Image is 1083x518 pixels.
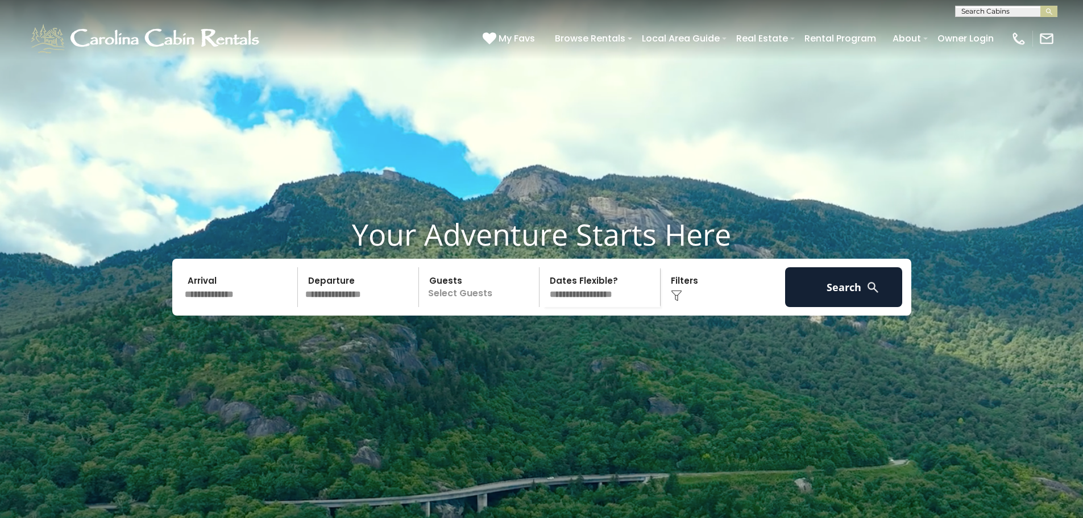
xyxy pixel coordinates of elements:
img: filter--v1.png [671,290,682,301]
h1: Your Adventure Starts Here [9,217,1074,252]
a: Local Area Guide [636,28,725,48]
a: My Favs [483,31,538,46]
a: Browse Rentals [549,28,631,48]
img: White-1-1-2.png [28,22,264,56]
a: Real Estate [731,28,794,48]
a: About [887,28,927,48]
img: phone-regular-white.png [1011,31,1027,47]
a: Owner Login [932,28,999,48]
p: Select Guests [422,267,540,307]
button: Search [785,267,903,307]
a: Rental Program [799,28,882,48]
img: search-regular-white.png [866,280,880,295]
span: My Favs [499,31,535,45]
img: mail-regular-white.png [1039,31,1055,47]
